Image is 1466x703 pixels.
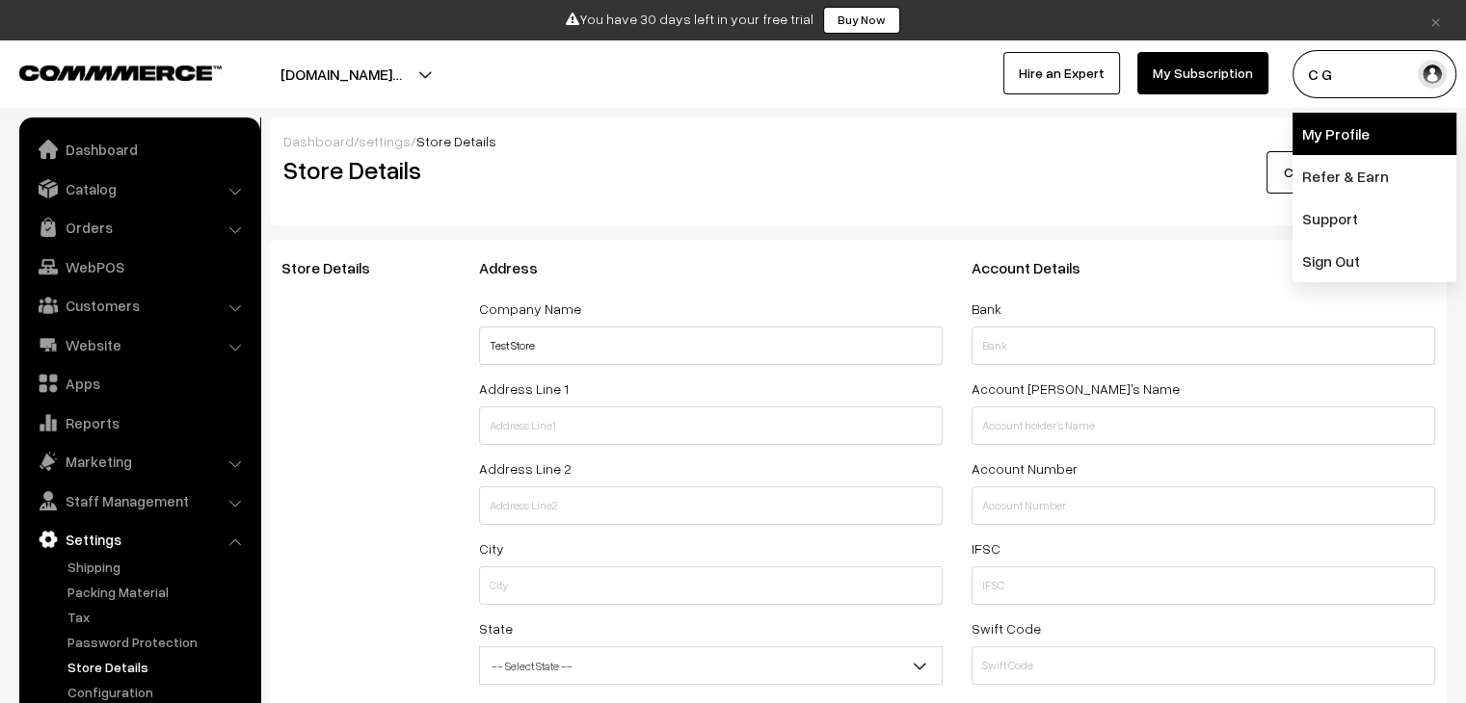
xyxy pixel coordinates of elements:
a: Orders [24,210,253,245]
img: COMMMERCE [19,65,222,80]
img: user [1418,60,1447,89]
a: Apps [24,366,253,401]
a: settings [359,133,411,149]
a: Dashboard [283,133,354,149]
a: Buy Now [823,7,900,34]
div: You have 30 days left in your free trial [7,7,1459,34]
span: Account Details [972,258,1104,277]
a: Support [1293,197,1456,240]
a: Hire an Expert [1003,52,1120,94]
span: Store Details [281,258,393,277]
input: City [479,566,943,605]
label: Bank [972,299,1001,319]
a: Packing Material [63,582,253,602]
a: Sign Out [1293,240,1456,282]
a: Refer & Earn [1293,155,1456,197]
label: Swift Code [972,618,1041,638]
a: My Subscription [1137,52,1268,94]
a: Marketing [24,444,253,479]
input: Address Line1 [479,406,943,445]
button: C G [1293,50,1456,98]
a: Store Details [63,657,253,677]
div: / / [283,131,1433,151]
a: My Profile [1293,113,1456,155]
input: Bank [972,326,1435,365]
input: Account holder's Name [972,406,1435,445]
label: Address Line 1 [479,378,569,399]
a: Dashboard [24,132,253,167]
label: Account Number [972,458,1078,479]
a: Shipping [63,557,253,577]
a: Catalog [24,171,253,206]
span: -- Select State -- [480,649,942,683]
input: IFSC [972,566,1435,605]
a: × [1423,9,1449,32]
label: State [479,618,513,638]
input: Address Line2 [479,486,943,525]
span: -- Select State -- [479,646,943,685]
a: Tax [63,607,253,627]
input: Account Number [972,486,1435,525]
a: Configuration [63,682,253,702]
label: Account [PERSON_NAME]'s Name [972,378,1180,399]
a: Customers [24,288,253,323]
a: Cancel [1266,151,1344,194]
input: Company Name [479,326,943,365]
a: Password Protection [63,632,253,652]
a: Staff Management [24,483,253,518]
a: WebPOS [24,249,253,284]
label: Address Line 2 [479,458,572,479]
a: Reports [24,405,253,440]
span: Store Details [416,133,496,149]
input: Swift Code [972,646,1435,685]
a: Website [24,327,253,362]
span: Address [479,258,561,277]
a: Settings [24,522,253,557]
button: [DOMAIN_NAME]… [213,50,469,98]
h2: Store Details [283,155,844,185]
label: City [479,538,504,559]
label: Company Name [479,299,581,319]
a: COMMMERCE [19,60,188,83]
label: IFSC [972,538,1000,559]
